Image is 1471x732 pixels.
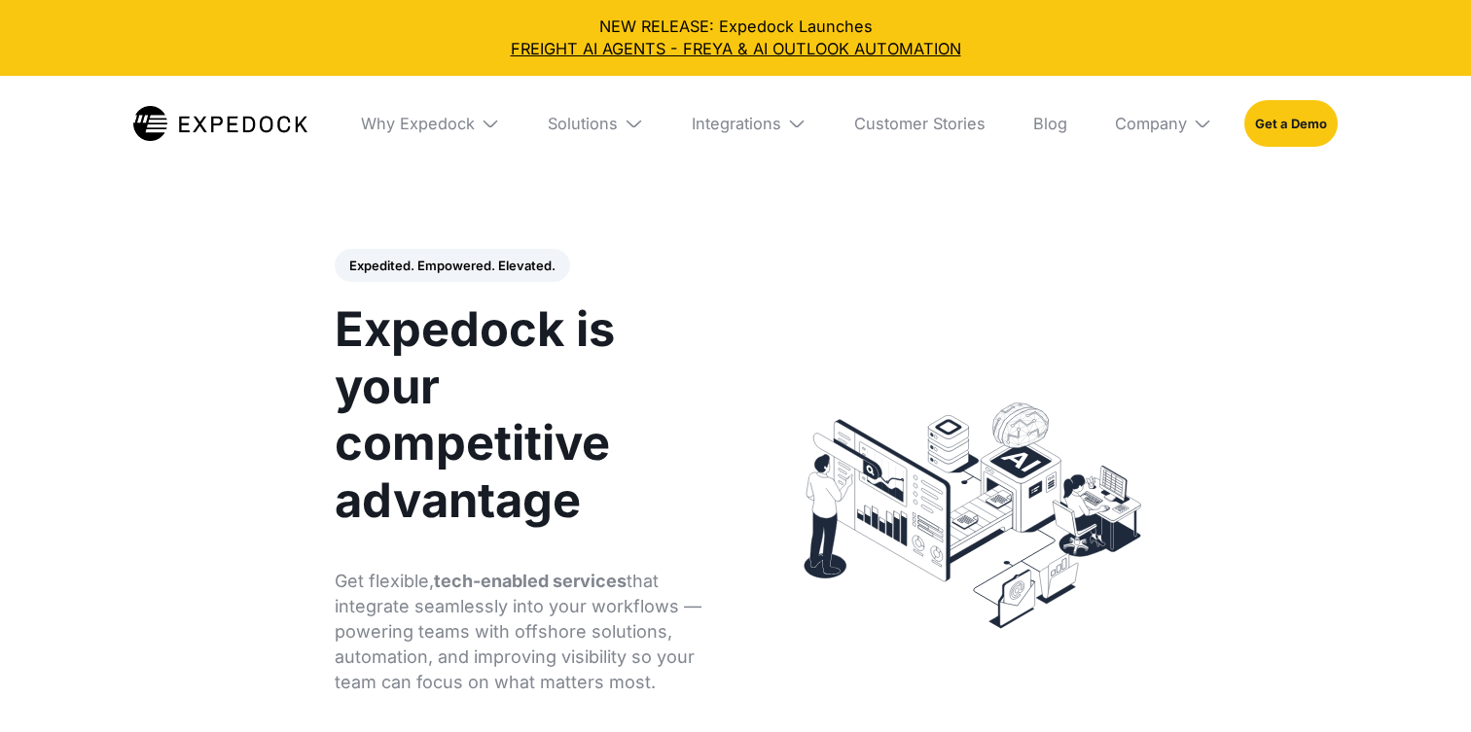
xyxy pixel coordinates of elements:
[692,114,781,133] div: Integrations
[16,16,1454,60] div: NEW RELEASE: Expedock Launches
[16,38,1454,60] a: FREIGHT AI AGENTS - FREYA & AI OUTLOOK AUTOMATION
[839,76,1002,171] a: Customer Stories
[548,114,618,133] div: Solutions
[1115,114,1187,133] div: Company
[1017,76,1083,171] a: Blog
[1244,100,1339,146] a: Get a Demo
[434,571,627,591] strong: tech-enabled services
[335,569,716,695] p: Get flexible, that integrate seamlessly into your workflows — powering teams with offshore soluti...
[335,301,716,530] h1: Expedock is your competitive advantage
[361,114,475,133] div: Why Expedock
